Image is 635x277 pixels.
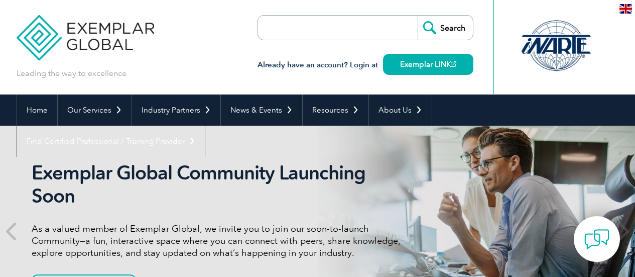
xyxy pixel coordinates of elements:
h2: Exemplar Global Community Launching Soon [32,161,408,208]
a: Resources [303,95,368,126]
a: Find Certified Professional / Training Provider [17,126,205,157]
a: About Us [369,95,432,126]
a: Home [17,95,57,126]
img: contact-chat.png [584,227,609,252]
p: As a valued member of Exemplar Global, we invite you to join our soon-to-launch Community—a fun, ... [32,223,408,259]
p: Leading the way to excellence [17,68,126,79]
h3: Already have an account? Login at [258,59,473,71]
a: News & Events [221,95,302,126]
img: open_square.png [451,61,456,67]
a: Industry Partners [132,95,220,126]
a: Exemplar LINK [383,54,473,75]
img: en [619,4,632,14]
input: Search [418,16,473,40]
a: Our Services [58,95,132,126]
